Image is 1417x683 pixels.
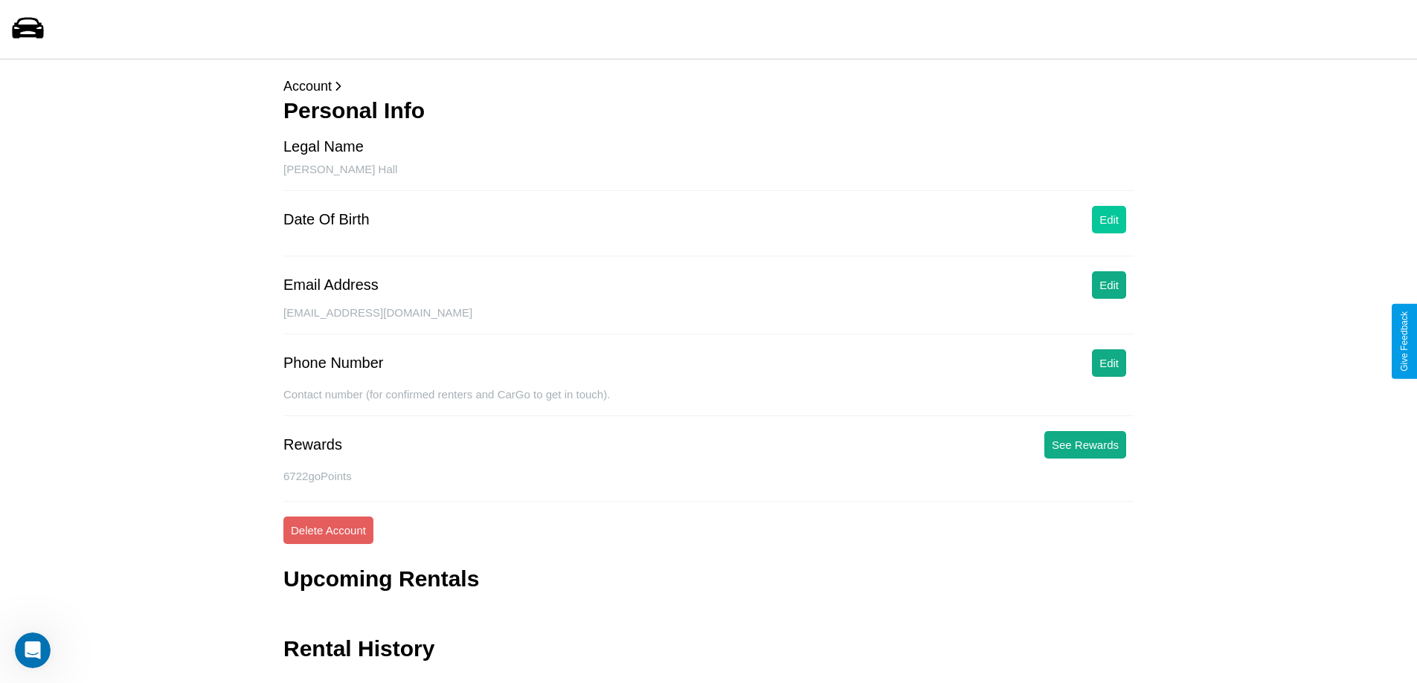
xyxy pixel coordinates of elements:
div: Rewards [283,436,342,453]
h3: Personal Info [283,98,1134,123]
div: Legal Name [283,138,364,155]
p: 6722 goPoints [283,466,1134,486]
div: [PERSON_NAME] Hall [283,163,1134,191]
button: See Rewards [1044,431,1126,459]
button: Edit [1092,271,1126,299]
p: Account [283,74,1134,98]
div: [EMAIL_ADDRESS][DOMAIN_NAME] [283,306,1134,334]
div: Date Of Birth [283,211,370,228]
div: Email Address [283,276,379,294]
div: Give Feedback [1399,311,1410,372]
div: Phone Number [283,355,384,372]
button: Edit [1092,349,1126,377]
button: Delete Account [283,517,373,544]
div: Contact number (for confirmed renters and CarGo to get in touch). [283,388,1134,416]
iframe: Intercom live chat [15,632,51,668]
h3: Upcoming Rentals [283,566,479,592]
h3: Rental History [283,636,434,661]
button: Edit [1092,206,1126,233]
